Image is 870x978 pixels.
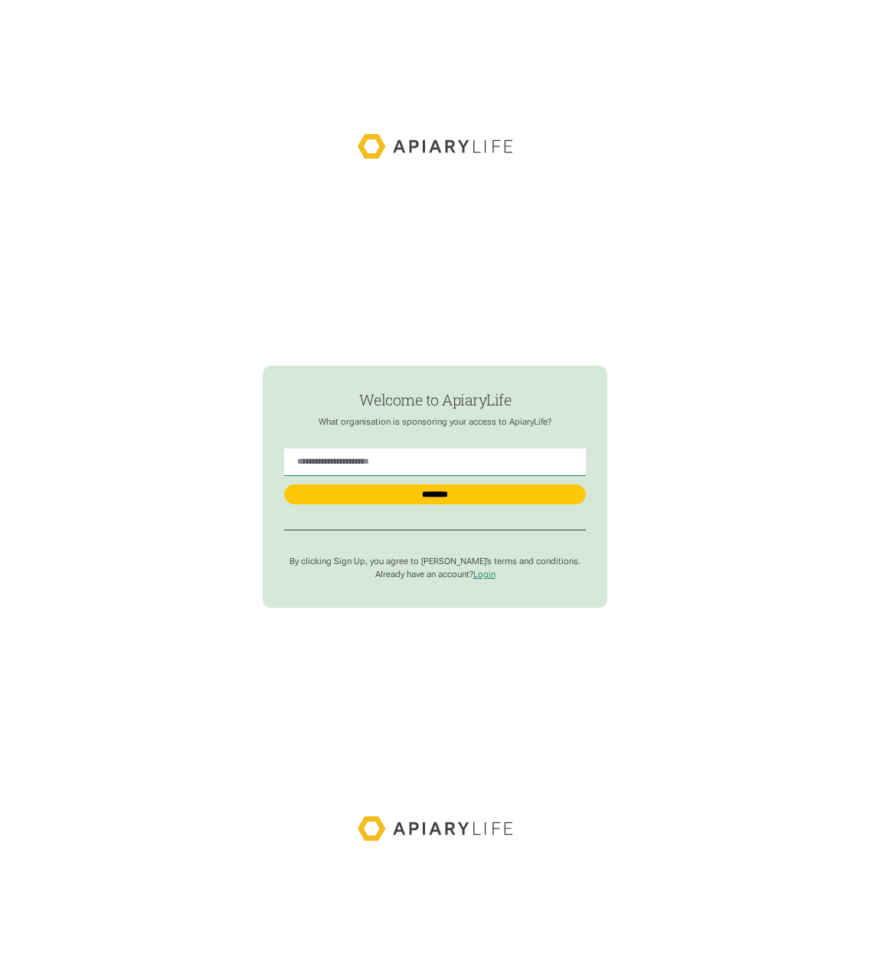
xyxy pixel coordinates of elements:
h1: Welcome to ApiaryLife [284,392,586,409]
form: find-employer [263,366,607,608]
a: Login [473,569,496,579]
p: Already have an account? [284,569,586,580]
p: By clicking Sign Up, you agree to [PERSON_NAME]’s terms and conditions. [284,556,586,567]
p: What organisation is sponsoring your access to ApiaryLife? [284,417,586,428]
